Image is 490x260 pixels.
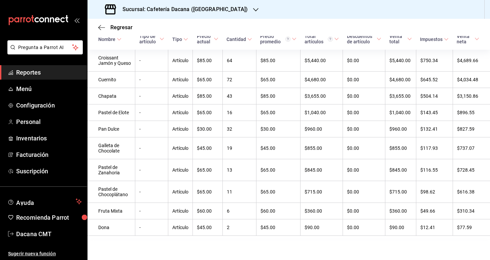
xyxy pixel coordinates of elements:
[222,137,256,159] td: 19
[222,72,256,88] td: 72
[457,34,479,44] span: Venta neta
[222,104,256,121] td: 16
[193,104,223,121] td: $65.00
[416,159,453,181] td: $116.55
[135,50,168,72] td: -
[16,68,82,77] span: Reportes
[389,34,406,44] div: Venta total
[87,159,135,181] td: Pastel de Zanahoria
[420,37,443,42] div: Impuestos
[135,159,168,181] td: -
[256,88,301,104] td: $85.00
[16,101,82,110] span: Configuración
[416,104,453,121] td: $143.45
[305,34,333,44] div: Total artículos
[453,88,490,104] td: $3,150.86
[87,121,135,137] td: Pan Dulce
[168,137,193,159] td: Artículo
[135,104,168,121] td: -
[416,72,453,88] td: $645.52
[385,137,416,159] td: $855.00
[168,88,193,104] td: Artículo
[16,117,82,126] span: Personal
[168,203,193,219] td: Artículo
[197,34,219,44] span: Precio actual
[222,203,256,219] td: 6
[343,88,385,104] td: $0.00
[87,203,135,219] td: Fruta Mixta
[301,181,343,203] td: $715.00
[301,104,343,121] td: $1,040.00
[453,104,490,121] td: $896.55
[87,50,135,72] td: Croissant Jamón y Queso
[16,84,82,93] span: Menú
[193,219,223,236] td: $45.00
[87,137,135,159] td: Galleta de Chocolate
[7,40,83,54] button: Pregunta a Parrot AI
[168,219,193,236] td: Artículo
[453,137,490,159] td: $737.07
[301,219,343,236] td: $90.00
[193,137,223,159] td: $45.00
[256,219,301,236] td: $45.00
[222,88,256,104] td: 43
[139,34,164,44] span: Tipo de artículo
[222,181,256,203] td: 11
[135,137,168,159] td: -
[385,181,416,203] td: $715.00
[135,72,168,88] td: -
[343,137,385,159] td: $0.00
[457,34,473,44] div: Venta neta
[385,121,416,137] td: $960.00
[193,203,223,219] td: $60.00
[110,24,133,31] span: Regresar
[18,44,72,51] span: Pregunta a Parrot AI
[385,203,416,219] td: $360.00
[385,50,416,72] td: $5,440.00
[5,49,83,56] a: Pregunta a Parrot AI
[98,37,115,42] div: Nombre
[168,121,193,137] td: Artículo
[416,88,453,104] td: $504.14
[416,137,453,159] td: $117.93
[16,150,82,159] span: Facturación
[343,181,385,203] td: $0.00
[343,72,385,88] td: $0.00
[453,203,490,219] td: $310.34
[226,37,246,42] div: Cantidad
[301,50,343,72] td: $5,440.00
[117,5,248,13] h3: Sucursal: Cafetería Dacana ([GEOGRAPHIC_DATA])
[301,137,343,159] td: $855.00
[172,37,188,42] span: Tipo
[87,219,135,236] td: Dona
[385,159,416,181] td: $845.00
[222,159,256,181] td: 13
[420,37,449,42] span: Impuestos
[305,34,339,44] span: Total artículos
[168,104,193,121] td: Artículo
[453,121,490,137] td: $827.59
[301,159,343,181] td: $845.00
[347,34,375,44] div: Descuentos de artículo
[193,121,223,137] td: $30.00
[193,159,223,181] td: $65.00
[256,137,301,159] td: $45.00
[343,50,385,72] td: $0.00
[389,34,412,44] span: Venta total
[222,50,256,72] td: 64
[256,203,301,219] td: $60.00
[87,181,135,203] td: Pastel de Chocoplátano
[193,72,223,88] td: $65.00
[193,88,223,104] td: $85.00
[87,88,135,104] td: Chapata
[343,121,385,137] td: $0.00
[385,219,416,236] td: $90.00
[416,50,453,72] td: $750.34
[453,50,490,72] td: $4,689.66
[222,121,256,137] td: 32
[87,72,135,88] td: Cuernito
[285,37,290,42] svg: Precio promedio = Total artículos / cantidad
[16,134,82,143] span: Inventarios
[168,181,193,203] td: Artículo
[347,34,381,44] span: Descuentos de artículo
